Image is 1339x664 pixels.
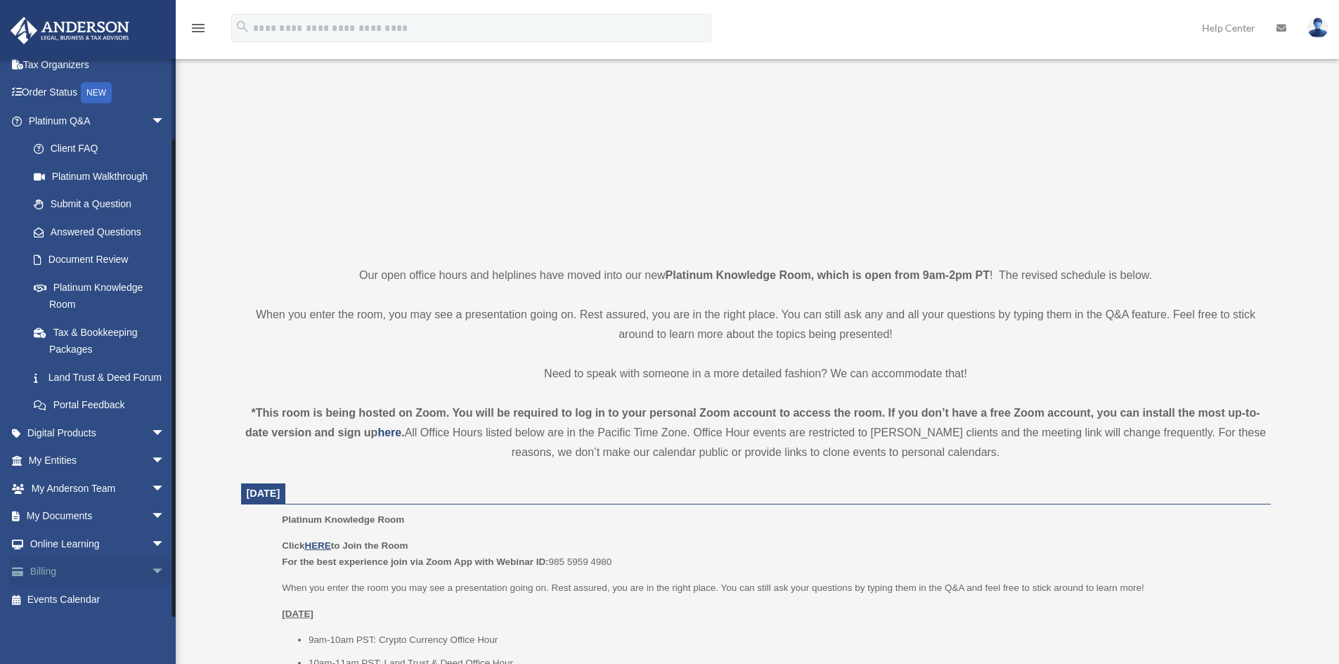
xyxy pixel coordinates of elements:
iframe: 231110_Toby_KnowledgeRoom [545,2,966,240]
b: Click to Join the Room [282,540,408,551]
p: Need to speak with someone in a more detailed fashion? We can accommodate that! [241,364,1271,384]
a: Platinum Walkthrough [20,162,186,190]
a: Digital Productsarrow_drop_down [10,419,186,447]
b: For the best experience join via Zoom App with Webinar ID: [282,556,548,567]
span: [DATE] [247,488,280,499]
a: Order StatusNEW [10,79,186,108]
i: menu [190,20,207,37]
a: My Entitiesarrow_drop_down [10,447,186,475]
div: NEW [81,82,112,103]
a: Portal Feedback [20,391,186,419]
span: Platinum Knowledge Room [282,514,404,525]
a: Tax Organizers [10,51,186,79]
a: Answered Questions [20,218,186,246]
a: Land Trust & Deed Forum [20,363,186,391]
a: My Anderson Teamarrow_drop_down [10,474,186,502]
span: arrow_drop_down [151,502,179,531]
a: Events Calendar [10,585,186,613]
a: Platinum Knowledge Room [20,273,179,318]
a: Online Learningarrow_drop_down [10,530,186,558]
a: here [377,427,401,438]
p: 985 5959 4980 [282,538,1260,571]
span: arrow_drop_down [151,107,179,136]
img: Anderson Advisors Platinum Portal [6,17,134,44]
strong: Platinum Knowledge Room, which is open from 9am-2pm PT [666,269,990,281]
strong: . [401,427,404,438]
div: All Office Hours listed below are in the Pacific Time Zone. Office Hour events are restricted to ... [241,403,1271,462]
span: arrow_drop_down [151,474,179,503]
a: Client FAQ [20,135,186,163]
span: arrow_drop_down [151,447,179,476]
span: arrow_drop_down [151,419,179,448]
a: Tax & Bookkeeping Packages [20,318,186,363]
a: My Documentsarrow_drop_down [10,502,186,530]
p: When you enter the room you may see a presentation going on. Rest assured, you are in the right p... [282,580,1260,597]
a: Document Review [20,246,186,274]
u: [DATE] [282,608,313,619]
a: HERE [304,540,330,551]
i: search [235,19,250,34]
a: Submit a Question [20,190,186,219]
strong: *This room is being hosted on Zoom. You will be required to log in to your personal Zoom account ... [245,407,1260,438]
p: Our open office hours and helplines have moved into our new ! The revised schedule is below. [241,266,1271,285]
p: When you enter the room, you may see a presentation going on. Rest assured, you are in the right ... [241,305,1271,344]
img: User Pic [1307,18,1328,38]
a: Platinum Q&Aarrow_drop_down [10,107,186,135]
a: menu [190,25,207,37]
a: Billingarrow_drop_down [10,558,186,586]
span: arrow_drop_down [151,530,179,559]
li: 9am-10am PST: Crypto Currency Office Hour [309,632,1261,649]
span: arrow_drop_down [151,558,179,587]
